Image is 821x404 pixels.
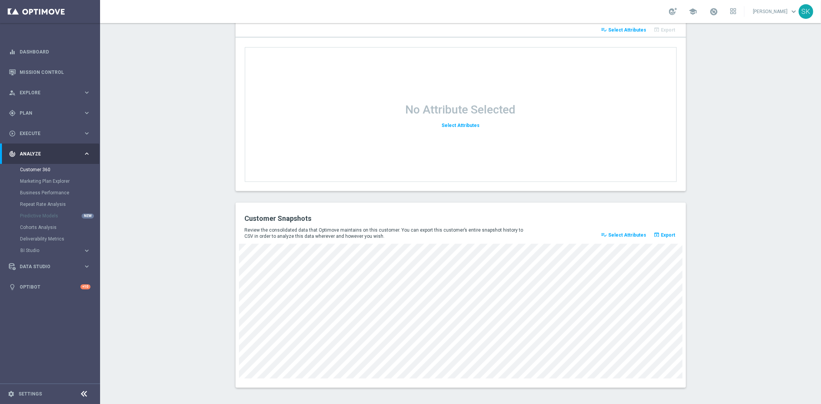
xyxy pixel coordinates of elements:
a: Mission Control [20,62,90,82]
i: keyboard_arrow_right [83,130,90,137]
i: keyboard_arrow_right [83,109,90,117]
span: school [689,7,697,16]
a: [PERSON_NAME]keyboard_arrow_down [752,6,799,17]
i: keyboard_arrow_right [83,263,90,270]
i: keyboard_arrow_right [83,247,90,254]
i: gps_fixed [9,110,16,117]
div: Predictive Models [20,210,99,222]
div: +10 [80,284,90,289]
i: settings [8,391,15,397]
span: Select Attributes [609,232,647,238]
button: lightbulb Optibot +10 [8,284,91,290]
i: equalizer [9,48,16,55]
div: Deliverability Metrics [20,233,99,245]
a: Repeat Rate Analysis [20,201,80,207]
div: BI Studio [20,248,83,253]
a: Deliverability Metrics [20,236,80,242]
button: playlist_add_check Select Attributes [600,25,648,35]
i: track_changes [9,150,16,157]
span: Select Attributes [609,27,647,33]
div: Analyze [9,150,83,157]
i: open_in_browser [654,232,660,238]
div: Data Studio [9,263,83,270]
div: Dashboard [9,42,90,62]
button: playlist_add_check Select Attributes [600,230,648,240]
div: Business Performance [20,187,99,199]
a: Customer 360 [20,167,80,173]
span: Execute [20,131,83,136]
div: SK [799,4,813,19]
button: play_circle_outline Execute keyboard_arrow_right [8,130,91,137]
button: equalizer Dashboard [8,49,91,55]
h2: Customer Snapshots [245,214,455,223]
div: Customer 360 [20,164,99,175]
div: Mission Control [9,62,90,82]
i: play_circle_outline [9,130,16,137]
button: Mission Control [8,69,91,75]
i: person_search [9,89,16,96]
div: Plan [9,110,83,117]
i: playlist_add_check [601,27,607,33]
div: BI Studio [20,245,99,256]
span: Select Attributes [441,123,480,128]
a: Marketing Plan Explorer [20,178,80,184]
h1: No Attribute Selected [406,103,516,117]
span: Explore [20,90,83,95]
span: Analyze [20,152,83,156]
div: Optibot [9,277,90,297]
span: Plan [20,111,83,115]
a: Settings [18,392,42,396]
a: Dashboard [20,42,90,62]
p: Review the consolidated data that Optimove maintains on this customer. You can export this custom... [245,227,529,239]
button: track_changes Analyze keyboard_arrow_right [8,151,91,157]
i: keyboard_arrow_right [83,89,90,96]
div: Explore [9,89,83,96]
i: lightbulb [9,284,16,290]
a: Optibot [20,277,80,297]
div: NEW [82,214,94,219]
i: playlist_add_check [601,232,607,238]
button: open_in_browser Export [653,230,677,240]
button: Data Studio keyboard_arrow_right [8,264,91,270]
div: Execute [9,130,83,137]
span: Export [661,232,676,238]
div: Marketing Plan Explorer [20,175,99,187]
button: person_search Explore keyboard_arrow_right [8,90,91,96]
span: Data Studio [20,264,83,269]
span: keyboard_arrow_down [789,7,798,16]
span: BI Studio [20,248,75,253]
div: Repeat Rate Analysis [20,199,99,210]
button: BI Studio keyboard_arrow_right [20,247,91,254]
div: Cohorts Analysis [20,222,99,233]
a: Business Performance [20,190,80,196]
i: keyboard_arrow_right [83,150,90,157]
a: Cohorts Analysis [20,224,80,230]
button: gps_fixed Plan keyboard_arrow_right [8,110,91,116]
button: Select Attributes [440,120,481,131]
